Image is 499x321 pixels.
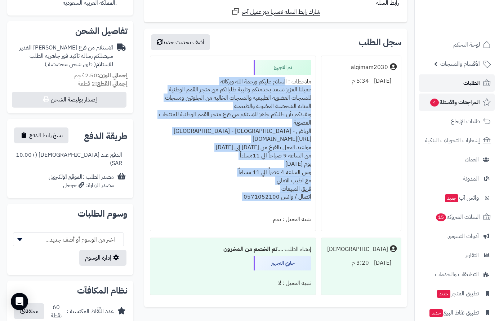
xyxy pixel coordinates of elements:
[51,312,62,320] div: نقطة
[453,40,480,50] span: لوحة التحكم
[326,74,397,88] div: [DATE] - 5:34 م
[419,94,495,111] a: المراجعات والأسئلة4
[358,38,401,47] h3: سجل الطلب
[14,303,44,319] button: معلقة
[419,247,495,264] a: التقارير
[11,293,28,310] div: Open Intercom Messenger
[419,132,495,149] a: إشعارات التحويلات البنكية
[155,212,311,226] div: تنبيه العميل : نعم
[151,34,210,50] button: أضف تحديث جديد
[419,266,495,283] a: التطبيقات والخدمات
[13,44,113,69] div: الاستلام من فرع [PERSON_NAME] الغدير سيصلكم رسالة تاكيد فور جاهزية الطلب للاستلام
[463,174,479,184] span: المدونة
[223,245,277,253] b: تم الخصم من المخزون
[49,181,114,190] div: مصدر الزيارة: جوجل
[84,132,128,140] h2: طريقة الدفع
[437,290,450,298] span: جديد
[13,209,128,218] h2: وسوم الطلبات
[419,189,495,207] a: وآتس آبجديد
[13,27,128,35] h2: تفاصيل الشحن
[351,63,388,71] div: alqimam2030
[419,113,495,130] a: طلبات الإرجاع
[155,242,311,256] div: إنشاء الطلب ....
[444,193,479,203] span: وآتس آب
[326,256,397,270] div: [DATE] - 3:20 م
[447,231,479,241] span: أدوات التسويق
[435,212,480,222] span: السلات المتروكة
[429,309,443,317] span: جديد
[419,36,495,53] a: لوحة التحكم
[13,286,128,295] h2: نظام المكافآت
[67,307,114,316] div: عدد النِّقَاط المكتسبة :
[29,131,63,140] span: نسخ رابط الدفع
[445,194,458,202] span: جديد
[13,151,122,168] div: الدفع عند [DEMOGRAPHIC_DATA] (+10.00 SAR)
[430,99,439,107] span: 4
[254,60,311,75] div: تم التجهيز
[419,74,495,92] a: الطلبات
[13,233,124,247] span: -- اختر من الوسوم أو أضف جديد... --
[74,71,128,80] small: 2.50 كجم
[463,78,480,88] span: الطلبات
[429,308,479,318] span: تطبيق نقاط البيع
[419,227,495,245] a: أدوات التسويق
[425,135,480,146] span: إشعارات التحويلات البنكية
[435,269,479,279] span: التطبيقات والخدمات
[419,151,495,168] a: العملاء
[254,256,311,270] div: جاري التجهيز
[436,289,479,299] span: تطبيق المتجر
[429,97,480,107] span: المراجعات والأسئلة
[155,75,311,213] div: ملاحظات : السلام عليكم ورحمة الله وبركاته عميلنا العزيز نسعد بخدمتكم وتلبية طلباتكم من متجر القمم...
[13,233,124,246] span: -- اختر من الوسوم أو أضف جديد... --
[436,213,446,221] span: 15
[49,173,114,190] div: مصدر الطلب :الموقع الإلكتروني
[97,71,128,80] strong: إجمالي الوزن:
[440,59,480,69] span: الأقسام والمنتجات
[451,116,480,126] span: طلبات الإرجاع
[419,285,495,302] a: تطبيق المتجرجديد
[45,60,96,69] span: ( طرق شحن مخصصة )
[465,155,479,165] span: العملاء
[95,79,128,88] strong: إجمالي القطع:
[155,276,311,290] div: تنبيه العميل : لا
[79,250,126,266] a: إدارة الوسوم
[14,127,68,143] button: نسخ رابط الدفع
[231,7,320,16] a: شارك رابط السلة نفسها مع عميل آخر
[12,92,126,108] button: إصدار بوليصة الشحن
[78,79,128,88] small: 2 قطعة
[419,170,495,187] a: المدونة
[242,8,320,16] span: شارك رابط السلة نفسها مع عميل آخر
[327,245,388,253] div: [DEMOGRAPHIC_DATA]
[419,208,495,226] a: السلات المتروكة15
[465,250,479,260] span: التقارير
[51,303,62,320] div: 60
